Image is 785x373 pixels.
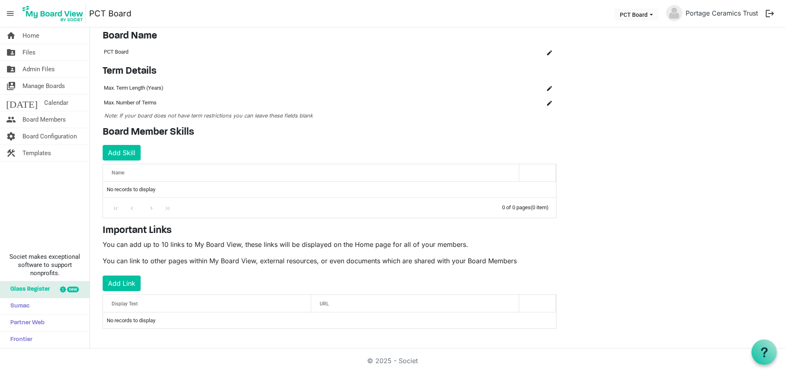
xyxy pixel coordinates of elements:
span: [DATE] [6,95,38,111]
h4: Board Member Skills [103,127,556,138]
div: Go to first page [110,202,121,213]
div: 0 of 0 pages (0 item) [502,198,556,215]
td: column header Name [487,81,520,95]
td: No records to display [103,312,556,328]
span: folder_shared [6,61,16,77]
span: Name [112,170,124,176]
span: Sumac [6,298,29,314]
img: My Board View Logo [20,3,86,24]
span: Calendar [44,95,68,111]
td: PCT Board column header Name [103,45,528,59]
h4: Term Details [103,66,556,77]
img: no-profile-picture.svg [666,5,682,21]
p: You can add up to 10 links to My Board View, these links will be displayed on the Home page for a... [103,240,556,249]
h4: Board Name [103,30,556,42]
span: Templates [22,145,51,161]
div: Go to previous page [126,202,137,213]
span: Board Members [22,111,66,128]
span: Note: If your board does not have term restrictions you can leave these fields blank [104,113,313,119]
span: folder_shared [6,44,16,61]
span: Partner Web [6,315,45,331]
button: Edit [544,82,555,94]
button: PCT Board dropdownbutton [615,9,658,20]
span: Files [22,44,36,61]
a: PCT Board [89,5,131,22]
span: URL [320,301,329,307]
div: Go to next page [146,202,157,213]
span: people [6,111,16,128]
span: switch_account [6,78,16,94]
span: Societ makes exceptional software to support nonprofits. [4,253,86,277]
span: construction [6,145,16,161]
td: column header Name [487,95,520,110]
span: (0 item) [531,204,549,210]
td: Max. Term Length (Years) column header Name [103,81,487,95]
span: 0 of 0 pages [502,204,531,210]
a: Portage Ceramics Trust [682,5,761,21]
span: Glass Register [6,281,50,298]
button: Edit [544,97,555,109]
span: home [6,27,16,44]
div: Go to last page [162,202,173,213]
button: logout [761,5,778,22]
span: Home [22,27,39,44]
span: settings [6,128,16,145]
a: © 2025 - Societ [367,357,418,365]
button: Add Link [103,276,141,291]
td: is Command column column header [528,45,556,59]
td: No records to display [103,182,556,197]
h4: Important Links [103,225,556,237]
span: Board Configuration [22,128,77,145]
span: menu [2,6,18,21]
td: is Command column column header [520,95,556,110]
span: Frontier [6,332,32,348]
span: Display Text [112,301,138,307]
a: My Board View Logo [20,3,89,24]
span: Manage Boards [22,78,65,94]
span: Admin Files [22,61,55,77]
button: Edit [544,46,555,58]
div: new [67,287,79,292]
td: Max. Number of Terms column header Name [103,95,487,110]
button: Add Skill [103,145,141,161]
p: You can link to other pages within My Board View, external resources, or even documents which are... [103,256,556,266]
td: is Command column column header [520,81,556,95]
